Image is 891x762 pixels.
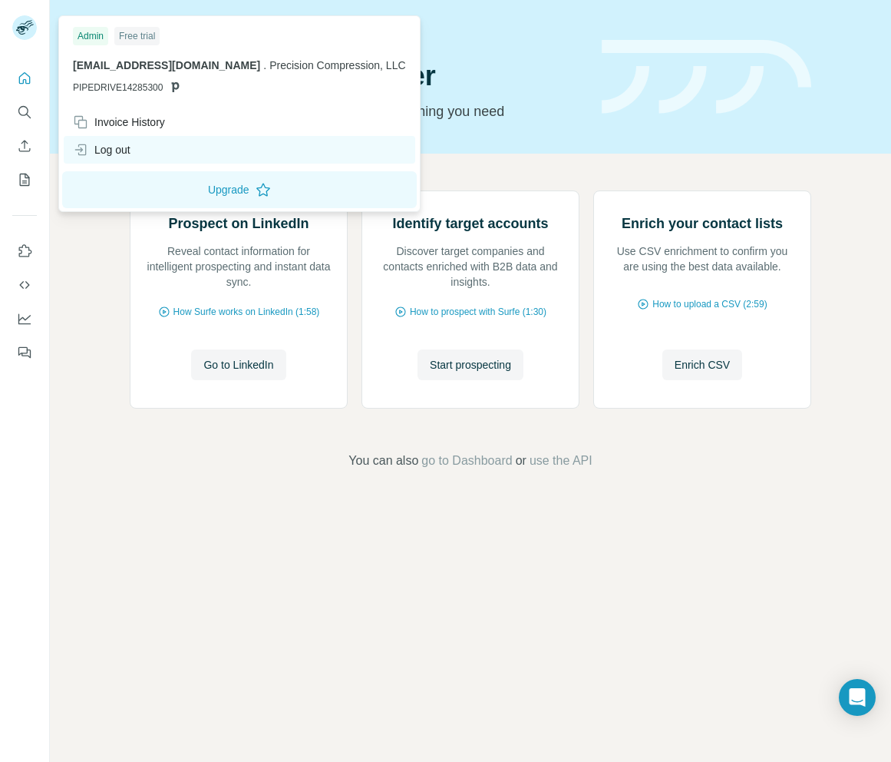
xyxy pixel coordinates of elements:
[12,339,37,366] button: Feedback
[609,244,795,274] p: Use CSV enrichment to confirm you are using the best data available.
[73,27,108,45] div: Admin
[662,350,742,380] button: Enrich CSV
[417,350,523,380] button: Start prospecting
[73,81,163,94] span: PIPEDRIVE14285300
[12,65,37,92] button: Quick start
[73,59,260,71] span: [EMAIL_ADDRESS][DOMAIN_NAME]
[12,237,37,265] button: Use Surfe on LinkedIn
[114,27,160,45] div: Free trial
[530,452,592,470] button: use the API
[421,452,512,470] button: go to Dashboard
[191,350,285,380] button: Go to LinkedIn
[62,171,417,208] button: Upgrade
[168,213,309,234] h2: Prospect on LinkedIn
[622,213,783,234] h2: Enrich your contact lists
[652,297,767,311] span: How to upload a CSV (2:59)
[378,244,563,290] p: Discover target companies and contacts enriched with B2B data and insights.
[839,679,876,716] div: Open Intercom Messenger
[602,40,811,114] img: banner
[203,357,273,373] span: Go to LinkedIn
[269,59,405,71] span: Precision Compression, LLC
[146,244,332,290] p: Reveal contact information for intelligent prospecting and instant data sync.
[12,98,37,126] button: Search
[410,305,546,319] span: How to prospect with Surfe (1:30)
[348,452,418,470] span: You can also
[12,305,37,333] button: Dashboard
[392,213,548,234] h2: Identify target accounts
[12,271,37,299] button: Use Surfe API
[173,305,320,319] span: How Surfe works on LinkedIn (1:58)
[73,142,130,157] div: Log out
[12,132,37,160] button: Enrich CSV
[516,452,526,470] span: or
[73,114,165,130] div: Invoice History
[675,357,730,373] span: Enrich CSV
[12,166,37,194] button: My lists
[430,357,511,373] span: Start prospecting
[263,59,266,71] span: .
